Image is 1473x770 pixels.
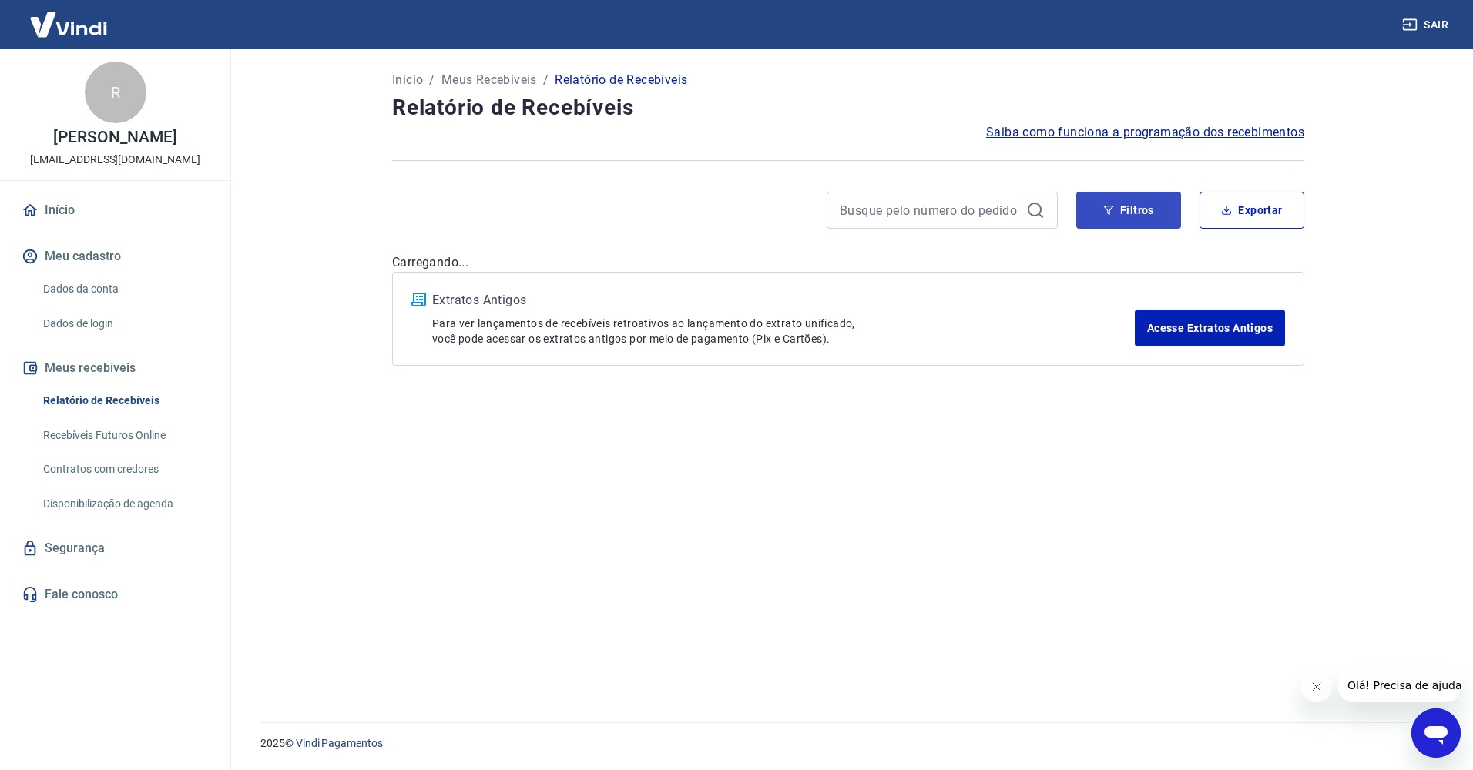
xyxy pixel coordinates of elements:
a: Início [18,193,212,227]
p: Carregando... [392,253,1304,272]
button: Sair [1399,11,1455,39]
iframe: Mensagem da empresa [1338,668,1461,702]
p: Extratos Antigos [432,291,1135,310]
div: R [85,62,146,123]
img: Vindi [18,1,119,48]
a: Acesse Extratos Antigos [1135,310,1285,346]
a: Recebíveis Futuros Online [37,420,212,451]
iframe: Fechar mensagem [1301,671,1332,702]
h4: Relatório de Recebíveis [392,92,1304,123]
a: Dados de login [37,308,212,340]
p: Relatório de Recebíveis [555,71,687,89]
iframe: Botão para abrir a janela de mensagens [1411,708,1461,758]
a: Meus Recebíveis [441,71,537,89]
a: Dados da conta [37,273,212,305]
span: Olá! Precisa de ajuda? [9,11,129,23]
p: 2025 © [260,735,1436,752]
input: Busque pelo número do pedido [840,199,1020,222]
a: Contratos com credores [37,454,212,485]
p: / [543,71,549,89]
button: Meus recebíveis [18,351,212,385]
img: ícone [411,293,426,306]
a: Disponibilização de agenda [37,488,212,520]
button: Filtros [1076,192,1181,229]
button: Exportar [1200,192,1304,229]
p: Para ver lançamentos de recebíveis retroativos ao lançamento do extrato unificado, você pode aces... [432,316,1135,346]
p: / [429,71,435,89]
a: Início [392,71,423,89]
a: Vindi Pagamentos [296,737,383,749]
a: Fale conosco [18,577,212,611]
button: Meu cadastro [18,239,212,273]
p: [EMAIL_ADDRESS][DOMAIN_NAME] [30,152,200,168]
a: Saiba como funciona a programação dos recebimentos [986,123,1304,142]
a: Segurança [18,531,212,565]
a: Relatório de Recebíveis [37,385,212,417]
p: [PERSON_NAME] [53,129,176,146]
